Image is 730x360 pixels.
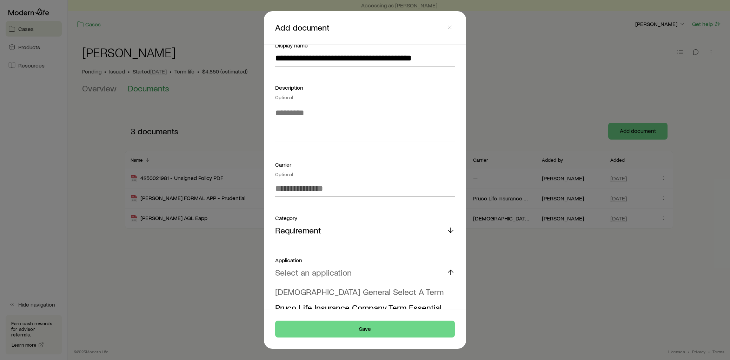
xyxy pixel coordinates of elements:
button: Save [275,321,455,337]
div: Optional [275,95,455,100]
div: Display name [275,41,455,50]
li: American General Select A Term [275,284,451,300]
span: Pruco Life Insurance Company Term Essential [275,302,442,313]
div: Optional [275,172,455,177]
li: Pruco Life Insurance Company Term Essential [275,300,451,316]
span: [DEMOGRAPHIC_DATA] General Select A Term [275,287,444,297]
div: Category [275,214,455,222]
p: Select an application [275,268,352,277]
div: Carrier [275,160,455,177]
div: Application [275,256,455,264]
div: Description [275,83,455,100]
p: Add document [275,22,445,33]
p: Requirement [275,225,321,235]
